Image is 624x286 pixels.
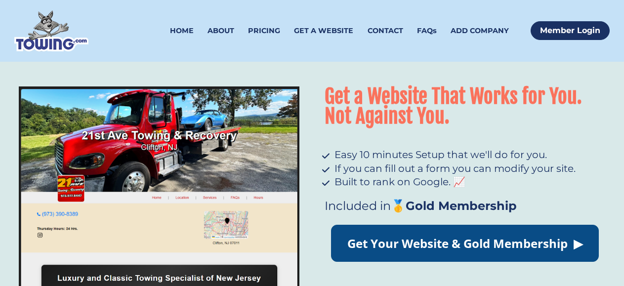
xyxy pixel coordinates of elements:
a: Get Your Website & Gold Membership ▶ [331,225,599,262]
h1: Get a Website That Works for You. Not Against You. [325,86,605,138]
a: Member Login [531,21,610,40]
a: GET A WEBSITE [294,19,353,42]
li: Built to rank on Google. 📈 [325,178,605,187]
a: ADD COMPANY [451,19,509,42]
h3: 🥇Gold Membership [325,199,605,212]
a: CONTACT [368,19,403,42]
a: ABOUT [208,19,234,42]
a: HOME [170,19,194,42]
a: PRICING [248,19,280,42]
li: If you can fill out a form you can modify your site. [325,164,605,173]
li: Easy 10 minutes Setup that we'll do for you. [325,151,605,160]
span: Included in [325,199,391,213]
img: Towing.com Logo [14,10,88,51]
a: FAQs [417,19,437,42]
